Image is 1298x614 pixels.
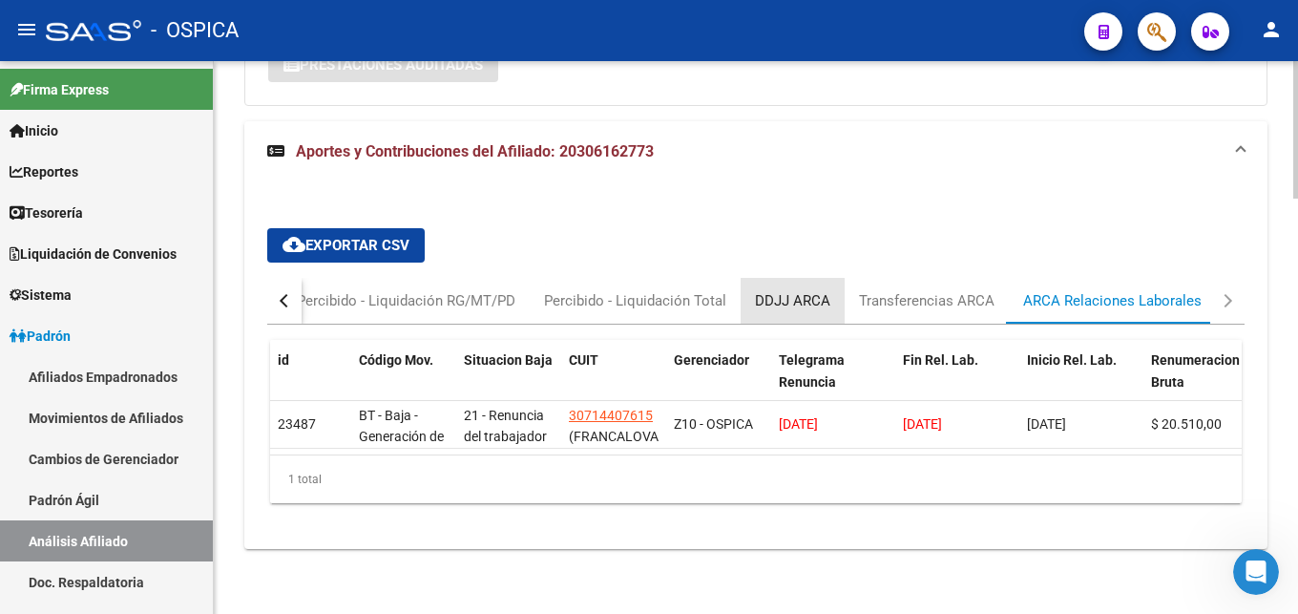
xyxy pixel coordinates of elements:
span: Gerenciador [674,352,749,368]
div: Percibido - Liquidación RG/MT/PD [297,290,515,311]
iframe: Intercom live chat [1233,549,1279,595]
span: Fin Rel. Lab. [903,352,978,368]
span: id [278,352,289,368]
span: $ 20.510,00 [1151,416,1222,432]
span: Reportes [10,161,78,182]
span: Firma Express [10,79,109,100]
div: Transferencias ARCA [859,290,994,311]
span: - OSPICA [151,10,239,52]
span: CUIT [569,352,598,368]
mat-icon: menu [15,18,38,41]
span: Exportar CSV [283,237,409,254]
span: Telegrama Renuncia [779,352,845,390]
span: Situacion Baja [464,352,553,368]
datatable-header-cell: Renumeracion Bruta [1143,340,1248,424]
button: Prestaciones Auditadas [268,47,498,82]
datatable-header-cell: CUIT [561,340,666,424]
datatable-header-cell: Inicio Rel. Lab. [1019,340,1143,424]
span: Liquidación de Convenios [10,243,177,265]
mat-icon: person [1260,18,1283,41]
datatable-header-cell: Fin Rel. Lab. [895,340,1019,424]
span: Código Mov. [359,352,433,368]
div: Percibido - Liquidación Total [544,290,726,311]
div: ARCA Relaciones Laborales [1023,290,1202,311]
div: DDJJ ARCA [755,290,830,311]
span: 21 - Renuncia del trabajador / ART.240 - LCT / ART.64 Inc.a) L22248 y otras [464,408,547,532]
span: [DATE] [903,416,942,432]
span: BT - Baja - Generación de Clave [359,408,444,467]
datatable-header-cell: Telegrama Renuncia [771,340,895,424]
span: Inicio Rel. Lab. [1027,352,1117,368]
span: Tesorería [10,202,83,223]
span: Z10 - OSPICA [674,416,753,432]
span: Prestaciones Auditadas [300,56,483,74]
span: Padrón [10,326,71,347]
span: 23487 [278,416,316,432]
span: Renumeracion Bruta [1151,352,1240,390]
datatable-header-cell: Gerenciador [666,340,771,424]
mat-expansion-panel-header: Aportes y Contribuciones del Afiliado: 20306162773 [244,121,1267,182]
button: Exportar CSV [267,228,425,263]
datatable-header-cell: id [270,340,351,424]
span: Inicio [10,120,58,141]
span: [DATE] [779,416,818,432]
datatable-header-cell: Situacion Baja [456,340,561,424]
datatable-header-cell: Código Mov. [351,340,456,424]
span: (FRANCALOVA SA) [569,429,659,466]
span: Aportes y Contribuciones del Afiliado: 20306162773 [296,142,654,160]
mat-icon: cloud_download [283,233,305,256]
div: 1 total [270,455,1242,503]
span: 30714407615 [569,408,653,423]
span: [DATE] [1027,416,1066,432]
span: Sistema [10,285,72,306]
div: Aportes y Contribuciones del Afiliado: 20306162773 [244,182,1267,549]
